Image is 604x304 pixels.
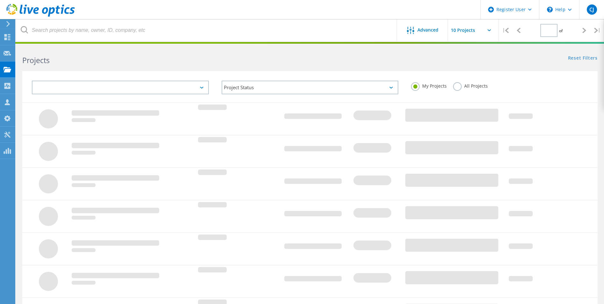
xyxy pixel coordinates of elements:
svg: \n [547,7,553,12]
span: CJ [589,7,594,12]
a: Live Optics Dashboard [6,13,75,18]
div: | [591,19,604,42]
span: of [559,28,563,33]
label: All Projects [453,82,488,88]
span: Advanced [417,28,438,32]
div: | [499,19,512,42]
a: Reset Filters [568,56,598,61]
b: Projects [22,55,50,65]
label: My Projects [411,82,447,88]
input: Search projects by name, owner, ID, company, etc [16,19,397,41]
div: Project Status [222,81,399,94]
